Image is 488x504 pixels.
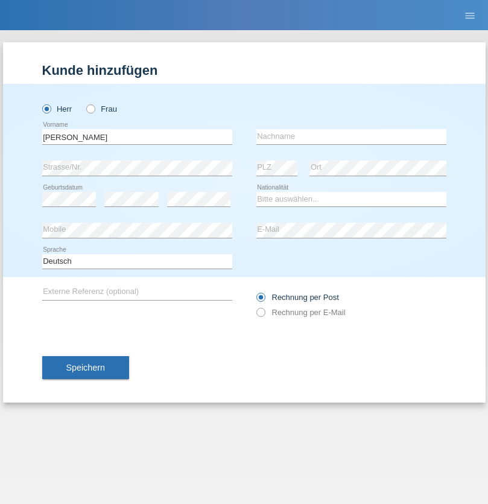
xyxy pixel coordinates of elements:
[464,10,476,22] i: menu
[256,293,339,302] label: Rechnung per Post
[42,63,446,78] h1: Kunde hinzufügen
[256,308,264,323] input: Rechnung per E-Mail
[86,104,117,113] label: Frau
[86,104,94,112] input: Frau
[256,293,264,308] input: Rechnung per Post
[256,308,346,317] label: Rechnung per E-Mail
[458,11,482,19] a: menu
[42,104,72,113] label: Herr
[66,363,105,372] span: Speichern
[42,104,50,112] input: Herr
[42,356,129,379] button: Speichern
